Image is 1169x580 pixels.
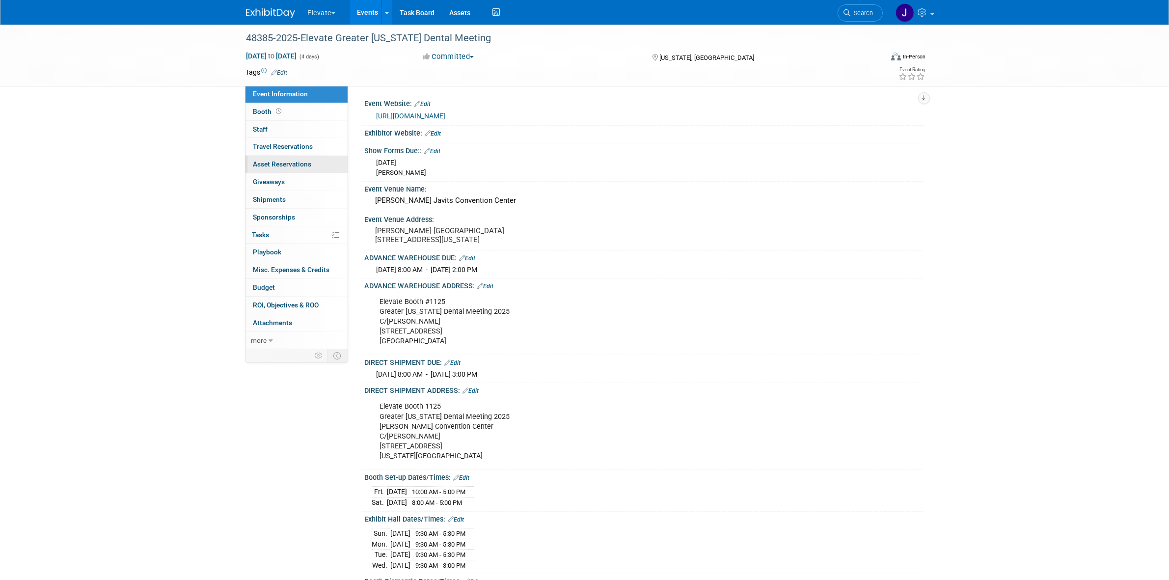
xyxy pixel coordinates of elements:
[252,231,270,239] span: Tasks
[419,52,478,62] button: Committed
[377,266,478,274] span: [DATE] 8:00 AM - [DATE] 2:00 PM
[245,173,348,191] a: Giveaways
[416,530,466,537] span: 9:30 AM - 5:30 PM
[902,53,925,60] div: In-Person
[365,126,924,138] div: Exhibitor Website:
[891,53,901,60] img: Format-Inperson.png
[372,539,391,550] td: Mon.
[372,560,391,570] td: Wed.
[372,193,916,208] div: [PERSON_NAME] Javits Convention Center
[415,101,431,108] a: Edit
[274,108,284,115] span: Booth not reserved yet
[253,142,313,150] span: Travel Reservations
[365,250,924,263] div: ADVANCE WAREHOUSE DUE:
[365,182,924,194] div: Event Venue Name:
[412,488,466,496] span: 10:00 AM - 5:00 PM
[391,550,411,560] td: [DATE]
[365,355,924,368] div: DIRECT SHIPMENT DUE:
[416,541,466,548] span: 9:30 AM - 5:30 PM
[245,261,348,278] a: Misc. Expenses & Credits
[245,156,348,173] a: Asset Reservations
[373,292,816,351] div: Elevate Booth #1125 Greater [US_STATE] Dental Meeting 2025 C/[PERSON_NAME] [STREET_ADDRESS] [GEOG...
[391,528,411,539] td: [DATE]
[425,130,441,137] a: Edit
[253,195,286,203] span: Shipments
[272,69,288,76] a: Edit
[412,499,462,506] span: 8:00 AM - 5:00 PM
[245,332,348,349] a: more
[377,370,478,378] span: [DATE] 8:00 AM - [DATE] 3:00 PM
[245,138,348,155] a: Travel Reservations
[851,9,873,17] span: Search
[365,278,924,291] div: ADVANCE WAREHOUSE ADDRESS:
[245,244,348,261] a: Playbook
[387,487,408,497] td: [DATE]
[463,387,479,394] a: Edit
[245,85,348,103] a: Event Information
[838,4,883,22] a: Search
[659,54,754,61] span: [US_STATE], [GEOGRAPHIC_DATA]
[460,255,476,262] a: Edit
[311,349,328,362] td: Personalize Event Tab Strip
[377,159,397,166] span: [DATE]
[243,29,868,47] div: 48385-2025-Elevate Greater [US_STATE] Dental Meeting
[245,279,348,296] a: Budget
[253,266,330,274] span: Misc. Expenses & Credits
[253,319,293,327] span: Attachments
[896,3,914,22] img: Justin Newborn
[245,209,348,226] a: Sponsorships
[425,148,441,155] a: Edit
[246,8,295,18] img: ExhibitDay
[246,67,288,77] td: Tags
[376,226,587,244] pre: [PERSON_NAME] [GEOGRAPHIC_DATA] [STREET_ADDRESS][US_STATE]
[245,103,348,120] a: Booth
[253,301,319,309] span: ROI, Objectives & ROO
[898,67,925,72] div: Event Rating
[391,539,411,550] td: [DATE]
[373,397,816,466] div: Elevate Booth 1125 Greater [US_STATE] Dental Meeting 2025 [PERSON_NAME] Convention Center C/[PERS...
[454,474,470,481] a: Edit
[445,359,461,366] a: Edit
[253,90,308,98] span: Event Information
[372,487,387,497] td: Fri.
[253,160,312,168] span: Asset Reservations
[416,562,466,569] span: 9:30 AM - 3:00 PM
[372,497,387,508] td: Sat.
[372,528,391,539] td: Sun.
[299,54,320,60] span: (4 days)
[377,112,446,120] a: [URL][DOMAIN_NAME]
[245,297,348,314] a: ROI, Objectives & ROO
[416,551,466,558] span: 9:30 AM - 5:30 PM
[365,470,924,483] div: Booth Set-up Dates/Times:
[365,96,924,109] div: Event Website:
[253,283,275,291] span: Budget
[245,191,348,208] a: Shipments
[365,143,924,156] div: Show Forms Due::
[267,52,276,60] span: to
[253,248,282,256] span: Playbook
[478,283,494,290] a: Edit
[251,336,267,344] span: more
[365,512,924,525] div: Exhibit Hall Dates/Times:
[365,212,924,224] div: Event Venue Address:
[245,314,348,331] a: Attachments
[253,178,285,186] span: Giveaways
[387,497,408,508] td: [DATE]
[391,560,411,570] td: [DATE]
[246,52,298,60] span: [DATE] [DATE]
[253,108,284,115] span: Booth
[253,213,296,221] span: Sponsorships
[825,51,926,66] div: Event Format
[377,168,916,178] div: [PERSON_NAME]
[245,226,348,244] a: Tasks
[327,349,348,362] td: Toggle Event Tabs
[448,516,464,523] a: Edit
[253,125,268,133] span: Staff
[245,121,348,138] a: Staff
[372,550,391,560] td: Tue.
[365,383,924,396] div: DIRECT SHIPMENT ADDRESS:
